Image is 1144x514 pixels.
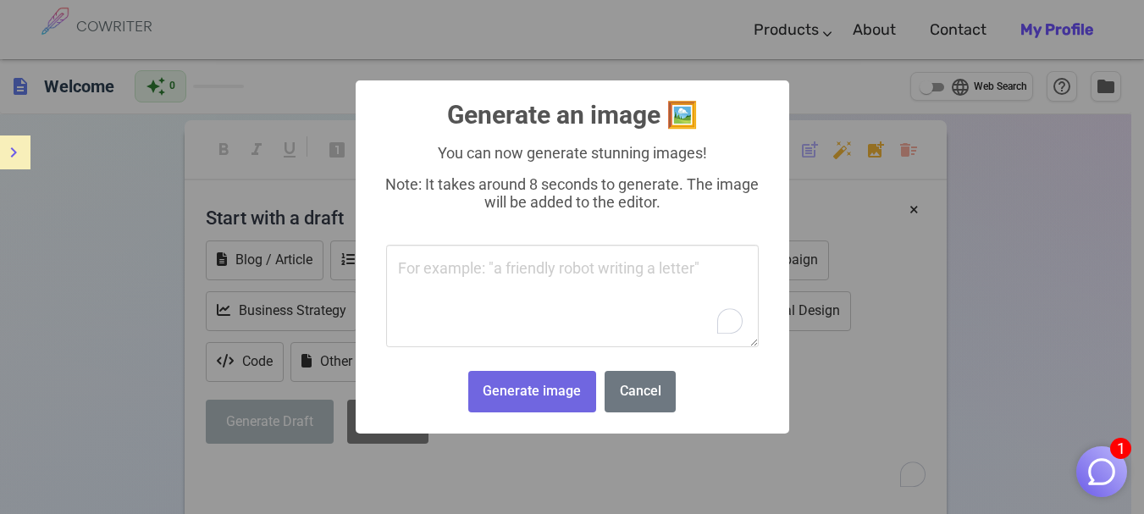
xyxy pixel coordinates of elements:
[468,371,596,412] button: Generate image
[386,245,759,348] textarea: To enrich screen reader interactions, please activate Accessibility in Grammarly extension settings
[379,175,764,211] p: Note: It takes around 8 seconds to generate. The image will be added to the editor.
[1110,438,1131,459] span: 1
[605,371,676,412] button: Cancel
[1086,456,1118,488] img: Close chat
[379,144,764,162] p: You can now generate stunning images!
[356,80,789,129] h2: Generate an image 🖼️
